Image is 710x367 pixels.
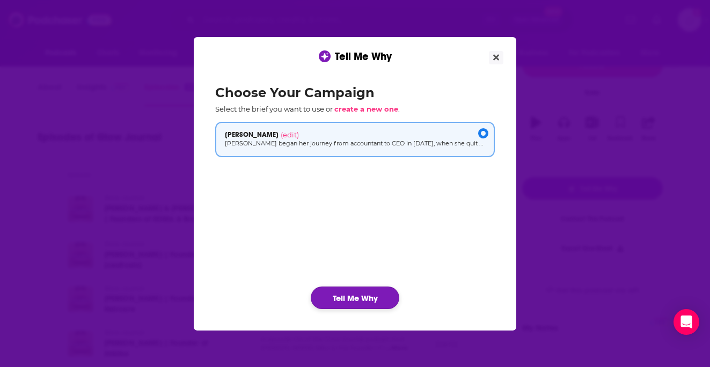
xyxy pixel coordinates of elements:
[311,287,399,309] button: Tell Me Why
[334,105,398,113] span: create a new one
[489,51,503,64] button: Close
[674,309,699,335] div: Open Intercom Messenger
[215,105,495,113] p: Select the brief you want to use or .
[320,52,329,61] img: tell me why sparkle
[225,139,485,148] p: [PERSON_NAME] began her journey from accountant to CEO in [DATE], when she quit her job at Ernst ...
[225,130,279,139] span: [PERSON_NAME]
[215,85,495,100] h2: Choose Your Campaign
[281,130,299,139] span: (edit)
[335,50,392,63] span: Tell Me Why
